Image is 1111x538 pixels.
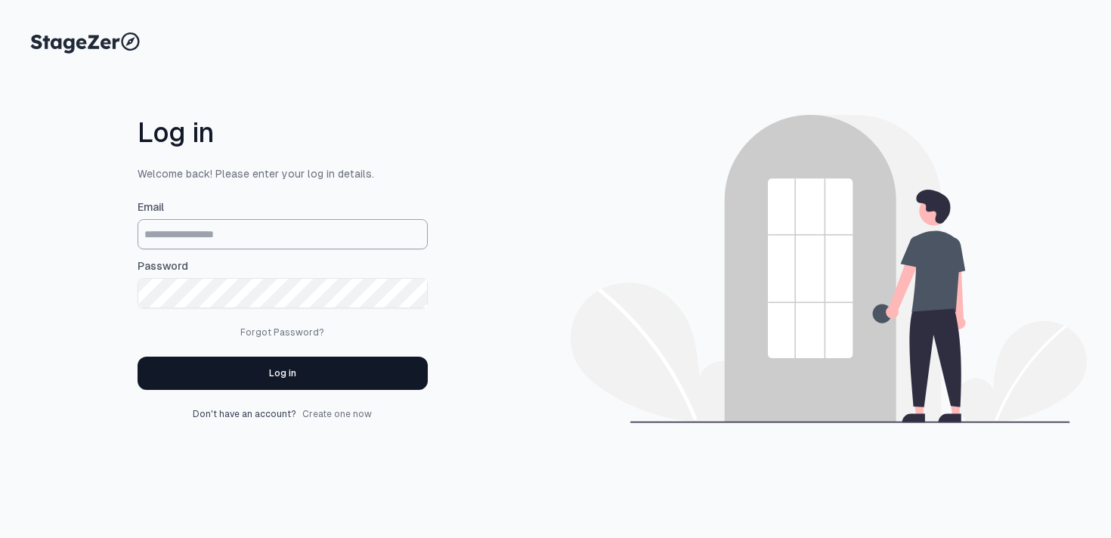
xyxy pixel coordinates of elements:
span: Don't have an account? [193,408,296,420]
span: Email [138,199,164,215]
span: Welcome back! Please enter your log in details. [138,166,428,181]
button: Log in [138,357,428,390]
img: thought process [571,115,1087,423]
span: Password [138,258,188,274]
h1: Log in [138,118,428,148]
a: Forgot Password? [240,326,324,339]
div: Log in [269,367,296,379]
a: Create one now [302,408,372,420]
